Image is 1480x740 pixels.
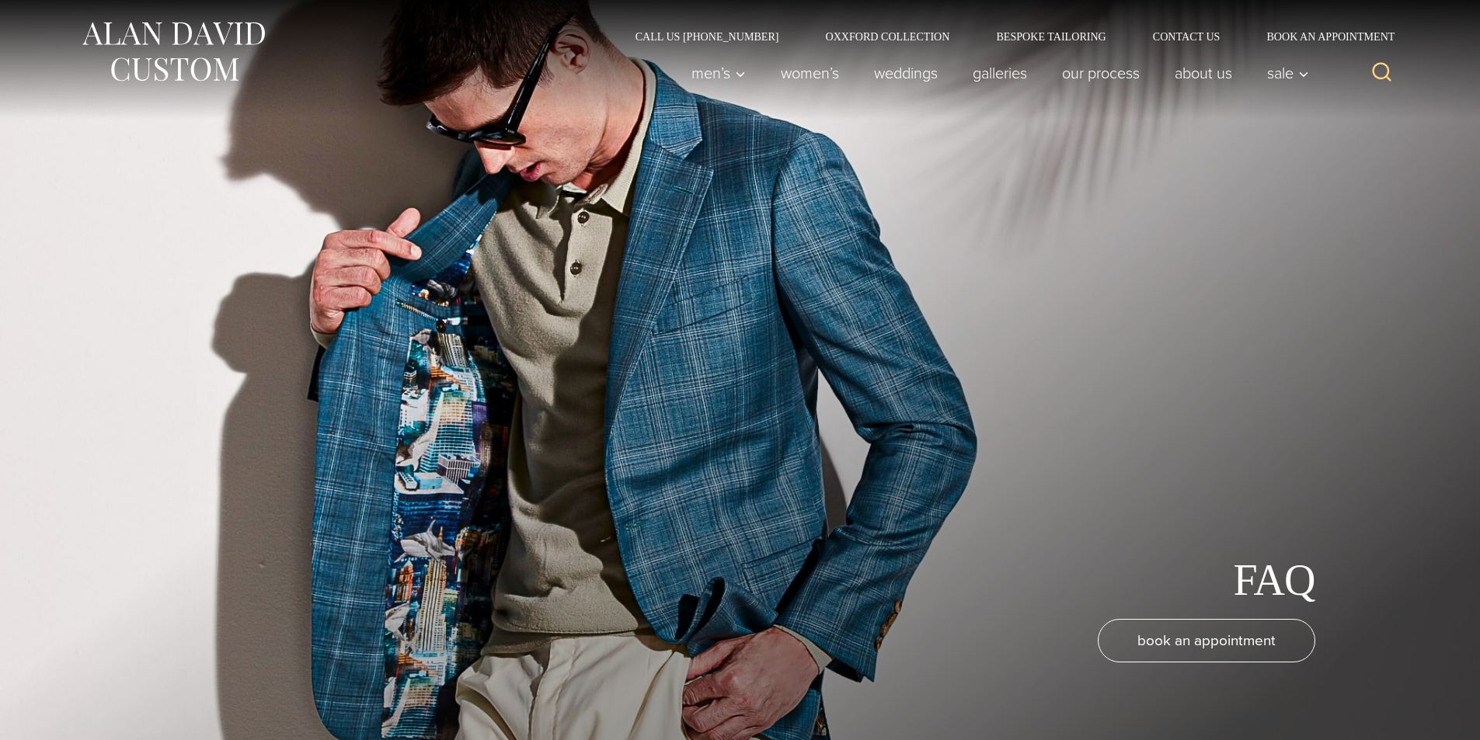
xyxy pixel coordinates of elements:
a: Bespoke Tailoring [973,31,1129,42]
img: Alan David Custom [80,17,266,86]
a: Contact Us [1130,31,1244,42]
a: Women’s [763,57,856,89]
a: Our Process [1044,57,1157,89]
a: Book an Appointment [1243,31,1400,42]
nav: Secondary Navigation [612,31,1401,42]
a: weddings [856,57,955,89]
a: Oxxford Collection [802,31,973,42]
h1: FAQ [1234,554,1315,606]
nav: Primary Navigation [674,57,1317,89]
a: Galleries [955,57,1044,89]
button: View Search Form [1363,54,1401,92]
span: Sale [1267,65,1309,81]
a: Call Us [PHONE_NUMBER] [612,31,803,42]
a: book an appointment [1098,619,1315,662]
a: About Us [1157,57,1249,89]
span: Men’s [691,65,746,81]
span: book an appointment [1137,629,1276,651]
